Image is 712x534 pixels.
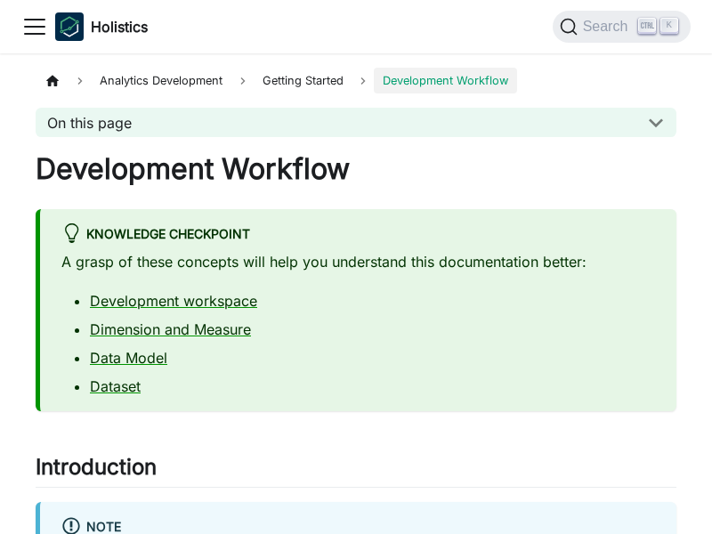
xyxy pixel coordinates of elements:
[36,454,676,488] h2: Introduction
[36,151,676,187] h1: Development Workflow
[36,68,69,93] a: Home page
[90,349,167,367] a: Data Model
[61,223,655,247] div: Knowledge Checkpoint
[21,13,48,40] button: Toggle navigation bar
[553,11,691,43] button: Search (Ctrl+K)
[91,16,148,37] b: Holistics
[36,68,676,93] nav: Breadcrumbs
[578,19,639,35] span: Search
[55,12,148,41] a: HolisticsHolistics
[90,292,257,310] a: Development workspace
[55,12,84,41] img: Holistics
[254,68,352,93] span: Getting Started
[374,68,517,93] span: Development Workflow
[90,320,251,338] a: Dimension and Measure
[61,251,655,272] p: A grasp of these concepts will help you understand this documentation better:
[660,18,678,34] kbd: K
[90,377,141,395] a: Dataset
[91,68,231,93] span: Analytics Development
[36,108,676,137] button: On this page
